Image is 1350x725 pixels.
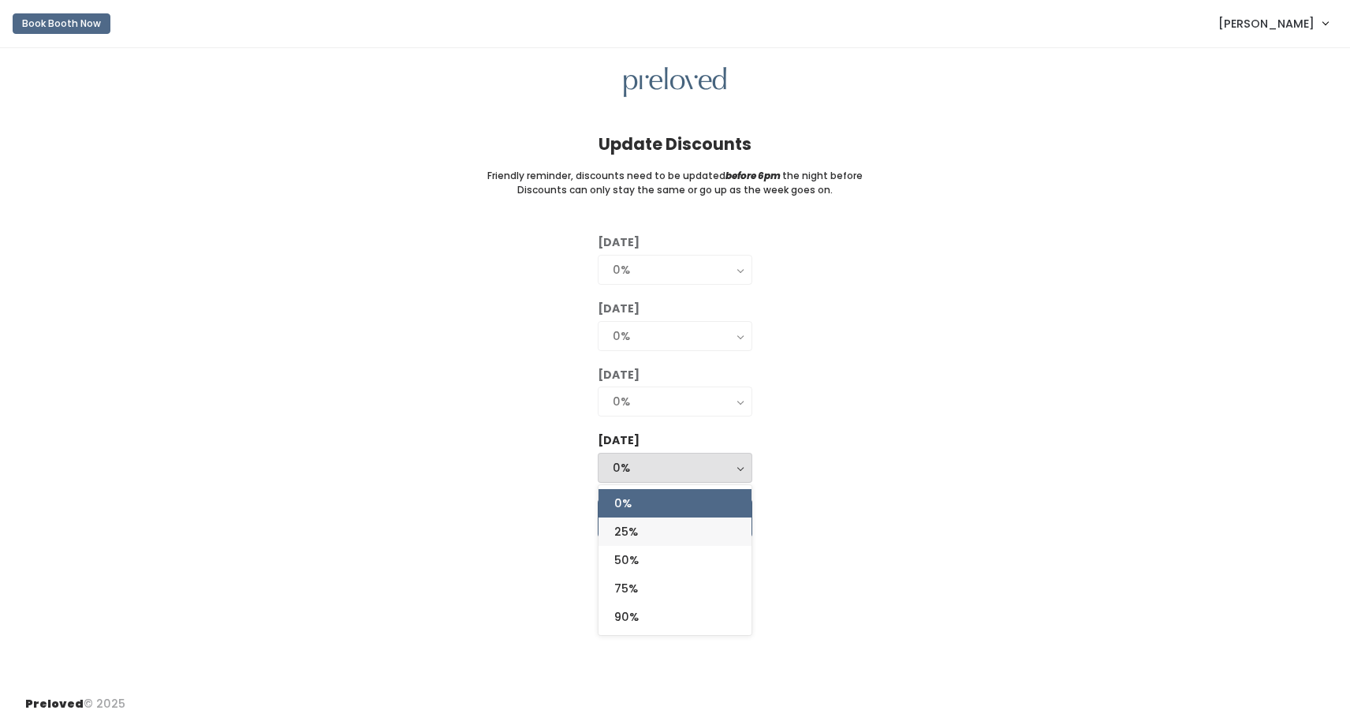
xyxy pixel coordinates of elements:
div: 0% [613,261,737,278]
small: Discounts can only stay the same or go up as the week goes on. [517,183,833,197]
a: Book Booth Now [13,6,110,41]
div: 0% [613,327,737,345]
div: © 2025 [25,683,125,712]
h4: Update Discounts [599,135,751,153]
img: preloved logo [624,67,726,98]
label: [DATE] [598,367,640,383]
label: [DATE] [598,301,640,317]
span: 90% [614,608,639,626]
button: 0% [598,255,752,285]
button: 0% [598,321,752,351]
span: [PERSON_NAME] [1218,15,1315,32]
span: 75% [614,580,638,597]
button: 0% [598,387,752,417]
label: [DATE] [598,432,640,449]
label: [DATE] [598,234,640,251]
div: 0% [613,393,737,410]
div: 0% [613,459,737,476]
a: [PERSON_NAME] [1203,6,1344,40]
i: before 6pm [725,169,781,182]
span: 50% [614,551,639,569]
button: 0% [598,453,752,483]
button: Book Booth Now [13,13,110,34]
small: Friendly reminder, discounts need to be updated the night before [487,169,863,183]
span: 25% [614,523,638,540]
span: Preloved [25,696,84,712]
span: 0% [614,495,632,512]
